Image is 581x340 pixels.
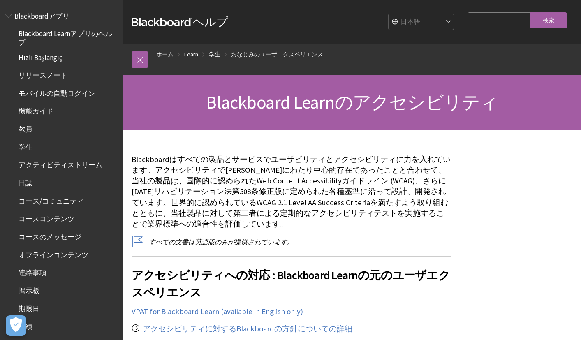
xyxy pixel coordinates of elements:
h2: アクセシビリティへの対応 : Blackboard Learnの元のユーザエクスペリエンス [132,256,451,301]
a: Blackboardヘルプ [132,14,228,29]
a: おなじみのユーザエクスペリエンス [231,49,323,60]
span: コースコンテンツ [19,212,74,223]
p: Blackboardはすべての製品とサービスでユーザビリティとアクセシビリティに力を入れています。アクセシビリティで[PERSON_NAME]にわたり中心的存在であったことと合わせて、当社の製品... [132,154,451,229]
a: 学生 [209,49,220,60]
span: 学生 [19,140,32,151]
input: 検索 [530,12,567,28]
span: Blackboard Learnのアクセシビリティ [206,91,498,113]
select: Site Language Selector [389,14,454,30]
span: コース/コミュニティ [19,194,84,205]
span: Blackboardアプリ [14,9,69,20]
span: リリースノート [19,68,67,79]
p: すべての文書は英語版のみが提供されています。 [132,237,451,246]
span: 連絡事項 [19,266,46,277]
a: ホーム [156,49,174,60]
span: Blackboard Learnアプリのヘルプ [19,27,118,46]
span: 教員 [19,122,32,133]
span: アクティビティストリーム [19,158,102,169]
a: アクセシビリティに対するBlackboardの方針についての詳細 [143,324,352,334]
span: Hızlı Başlangıç [19,51,62,62]
span: オフラインコンテンツ [19,248,88,259]
span: コースのメッセージ [19,230,81,241]
span: 期限日 [19,302,39,313]
span: 掲示板 [19,284,39,295]
span: 日誌 [19,176,32,187]
span: 機能ガイド [19,104,53,116]
strong: Blackboard [132,18,192,26]
span: モバイルの自動ログイン [19,86,95,97]
a: VPAT for Blackboard Learn (available in English only) [132,307,303,317]
a: Learn [184,49,198,60]
button: 優先設定センターを開く [6,315,26,336]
